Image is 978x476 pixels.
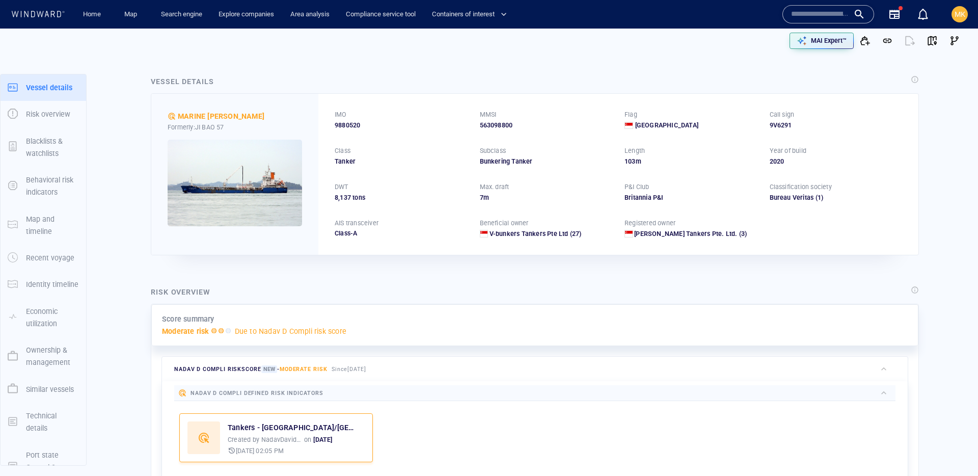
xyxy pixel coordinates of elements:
button: Map [116,6,149,23]
div: Tanker [335,157,468,166]
div: Britannia P&I [624,193,757,202]
div: 563098800 [480,121,613,130]
p: Classification society [770,182,832,192]
p: Created by on [228,435,333,444]
div: Vessel details [151,75,214,88]
span: (1) [813,193,902,202]
a: Tankers - [GEOGRAPHIC_DATA]/[GEOGRAPHIC_DATA]/[GEOGRAPHIC_DATA] Affiliated [228,421,355,434]
button: Economic utilization [1,298,86,337]
a: Compliance service tool [342,6,420,23]
p: Call sign [770,110,795,119]
button: Map and timeline [1,206,86,245]
span: 103 [624,157,636,165]
span: MARINE VICKY [178,110,264,122]
div: 8,137 tons [335,193,468,202]
a: Port state Control & Casualties [1,462,86,471]
p: MAI Expert™ [811,36,847,45]
a: Area analysis [286,6,334,23]
p: Technical details [26,410,79,435]
a: Similar vessels [1,384,86,393]
a: Explore companies [214,6,278,23]
button: Similar vessels [1,376,86,403]
p: Max. draft [480,182,509,192]
span: Vicky Tankers Pte. Ltd. [634,230,737,237]
a: Identity timeline [1,279,86,289]
p: Registered owner [624,219,675,228]
a: Blacklists & watchlists [1,142,86,151]
div: Risk overview [151,286,210,298]
button: Get link [876,30,899,52]
p: Ownership & management [26,344,79,369]
img: 5dcd7c06cdac664be49367fd_0 [168,140,302,226]
div: MARINE [PERSON_NAME] [178,110,264,122]
span: Since [DATE] [332,366,367,373]
span: [GEOGRAPHIC_DATA] [635,121,698,130]
p: Score summary [162,313,214,325]
div: Nadav D Compli defined risk: moderate risk [168,112,176,120]
span: Moderate risk [280,366,328,373]
div: Notification center [917,8,929,20]
p: [DATE] [313,435,332,444]
p: Map and timeline [26,213,79,238]
p: NadavDavidson2 [261,435,302,444]
div: Bunkering Tanker [480,157,613,166]
p: AIS transceiver [335,219,378,228]
p: Subclass [480,146,506,155]
p: Moderate risk [162,325,209,337]
div: Bureau Veritas [770,193,814,202]
a: Recent voyage [1,253,86,262]
a: Risk overview [1,109,86,119]
div: Tankers - US/UK/IL Affiliated [228,421,355,434]
a: Ownership & management [1,351,86,361]
p: Economic utilization [26,305,79,330]
button: Blacklists & watchlists [1,128,86,167]
button: Containers of interest [428,6,515,23]
a: Map and timeline [1,220,86,229]
button: Ownership & management [1,337,86,376]
span: Nadav D Compli risk score - [174,365,328,373]
button: Vessel details [1,74,86,101]
p: [DATE] 02:05 PM [236,446,284,456]
p: Recent voyage [26,252,74,264]
span: m [636,157,641,165]
button: Recent voyage [1,245,86,271]
a: Technical details [1,416,86,426]
p: Behavioral risk indicators [26,174,79,199]
div: Bureau Veritas [770,193,903,202]
p: Due to Nadav D Compli risk score [235,325,346,337]
p: MMSI [480,110,497,119]
a: Vessel details [1,82,86,92]
span: New [261,365,277,373]
button: Home [75,6,108,23]
span: m [483,194,489,201]
button: Add to vessel list [854,30,876,52]
span: (27) [568,229,582,239]
a: V-bunkers Tankers Pte Ltd (27) [490,229,582,239]
span: Containers of interest [432,9,507,20]
span: (3) [737,229,747,239]
p: Similar vessels [26,383,74,395]
div: 9V6291 [770,121,903,130]
span: Class-A [335,229,357,237]
a: Home [79,6,105,23]
button: Behavioral risk indicators [1,167,86,206]
p: Identity timeline [26,278,78,290]
a: Map [120,6,145,23]
p: Year of build [770,146,807,155]
p: Risk overview [26,108,70,120]
button: View on map [921,30,943,52]
p: Blacklists & watchlists [26,135,79,160]
a: Search engine [157,6,206,23]
a: Economic utilization [1,312,86,322]
p: Class [335,146,350,155]
span: V-bunkers Tankers Pte Ltd [490,230,568,237]
p: Length [624,146,645,155]
p: Flag [624,110,637,119]
button: Technical details [1,403,86,442]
